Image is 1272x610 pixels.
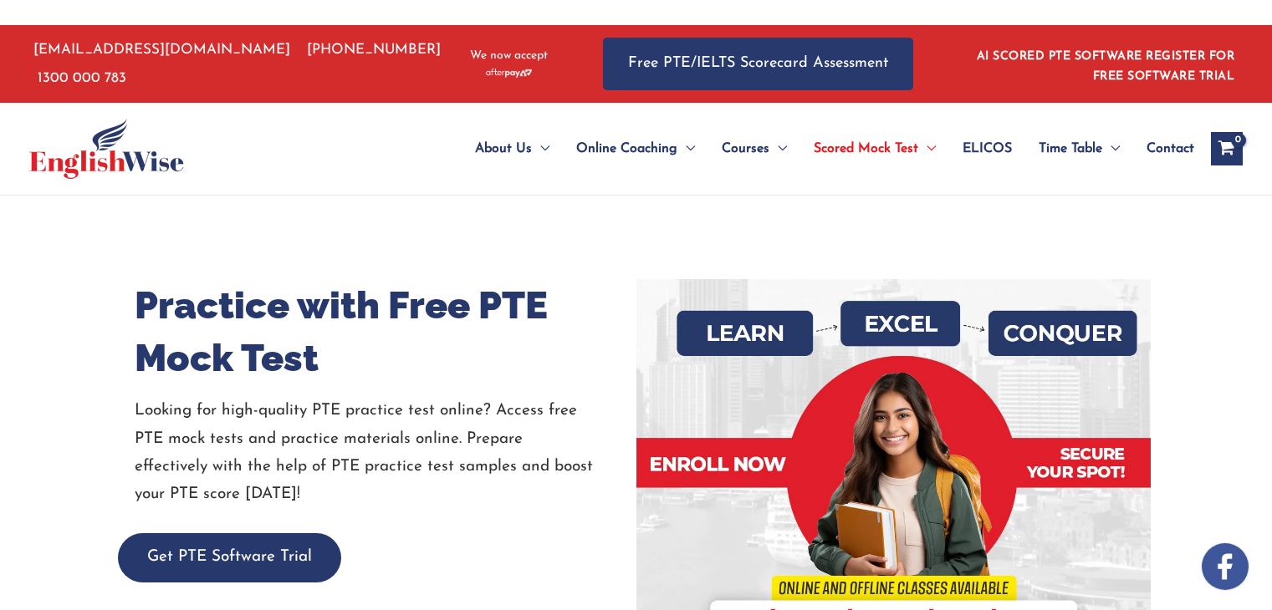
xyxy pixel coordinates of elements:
p: Looking for high-quality PTE practice test online? Access free PTE mock tests and practice materi... [135,397,624,508]
a: [PHONE_NUMBER] [307,43,441,57]
a: 1300 000 783 [38,71,126,85]
img: cropped-ew-logo [29,119,184,179]
span: Menu Toggle [1102,119,1120,178]
a: [EMAIL_ADDRESS][DOMAIN_NAME] [29,43,290,57]
span: Menu Toggle [532,119,549,178]
span: Contact [1147,119,1194,178]
span: ELICOS [963,119,1012,178]
span: Menu Toggle [677,119,695,178]
span: Online Coaching [576,119,677,178]
span: Menu Toggle [918,119,936,178]
a: About UsMenu Toggle [462,119,563,178]
span: Menu Toggle [769,119,787,178]
a: Online CoachingMenu Toggle [563,119,708,178]
a: CoursesMenu Toggle [708,119,800,178]
img: white-facebook.png [1202,543,1249,590]
span: We now accept [470,48,548,64]
h1: Practice with Free PTE Mock Test [135,279,624,384]
span: Time Table [1039,119,1102,178]
a: Get PTE Software Trial [118,549,341,565]
a: View Shopping Cart, empty [1211,132,1243,165]
a: AI SCORED PTE SOFTWARE REGISTER FOR FREE SOFTWARE TRIAL [977,50,1235,83]
a: Free PTE/IELTS Scorecard Assessment [603,38,913,90]
aside: Header Widget 1 [967,37,1243,91]
img: Afterpay-Logo [486,69,532,78]
a: Scored Mock TestMenu Toggle [800,119,949,178]
a: ELICOS [949,119,1025,178]
button: Get PTE Software Trial [118,533,341,582]
span: Scored Mock Test [814,119,918,178]
a: Contact [1133,119,1194,178]
a: Time TableMenu Toggle [1025,119,1133,178]
span: Courses [722,119,769,178]
nav: Site Navigation: Main Menu [435,119,1194,178]
span: About Us [475,119,532,178]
